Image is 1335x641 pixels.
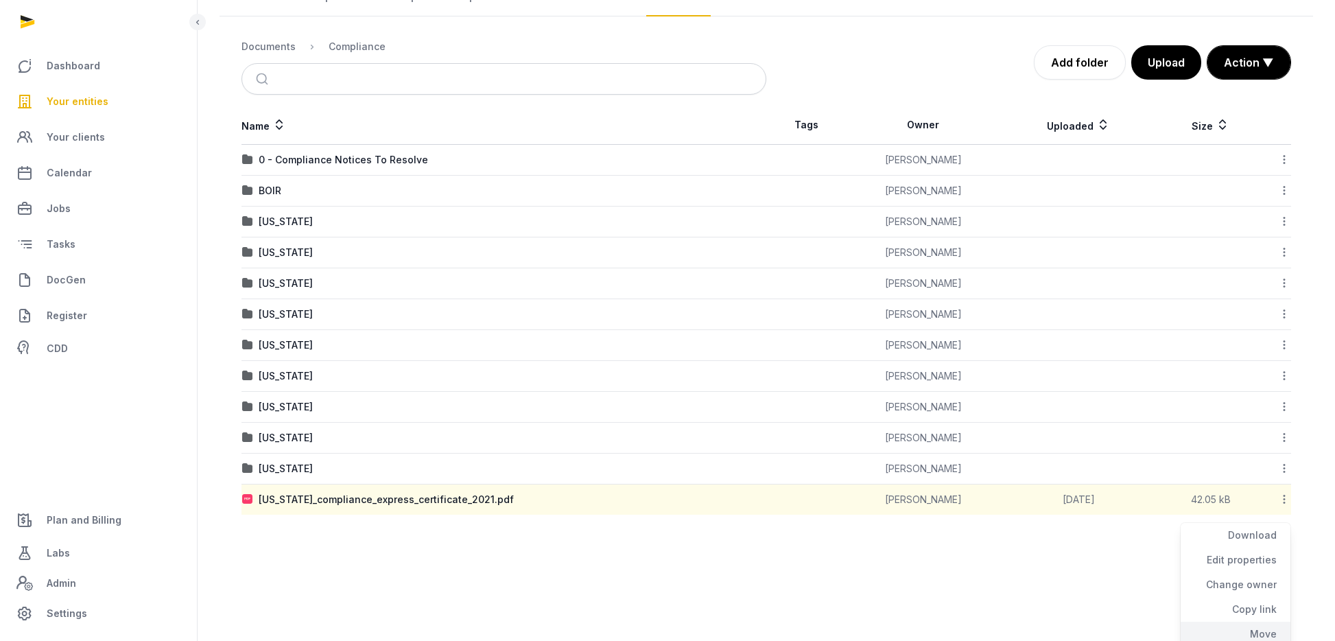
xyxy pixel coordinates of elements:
[11,192,186,225] a: Jobs
[1181,572,1290,597] div: Change owner
[47,272,86,288] span: DocGen
[47,93,108,110] span: Your entities
[259,400,313,414] div: [US_STATE]
[242,432,253,443] img: folder.svg
[259,431,313,445] div: [US_STATE]
[1063,493,1095,505] span: [DATE]
[846,207,1000,237] td: [PERSON_NAME]
[47,512,121,528] span: Plan and Billing
[1131,45,1201,80] button: Upload
[242,371,253,382] img: folder.svg
[11,597,186,630] a: Settings
[248,64,280,94] button: Submit
[1157,106,1264,145] th: Size
[259,215,313,229] div: [US_STATE]
[1207,46,1290,79] button: Action ▼
[47,575,76,592] span: Admin
[1181,523,1290,548] div: Download
[846,330,1000,361] td: [PERSON_NAME]
[242,494,253,505] img: pdf.svg
[259,153,428,167] div: 0 - Compliance Notices To Resolve
[47,129,105,145] span: Your clients
[47,58,100,74] span: Dashboard
[11,121,186,154] a: Your clients
[259,246,313,259] div: [US_STATE]
[1181,597,1290,622] div: Copy link
[47,200,71,217] span: Jobs
[259,307,313,321] div: [US_STATE]
[1157,485,1264,515] td: 42.05 kB
[241,30,766,63] nav: Breadcrumb
[241,106,766,145] th: Name
[242,401,253,412] img: folder.svg
[242,247,253,258] img: folder.svg
[846,392,1000,423] td: [PERSON_NAME]
[11,156,186,189] a: Calendar
[766,106,846,145] th: Tags
[329,40,386,54] div: Compliance
[242,340,253,351] img: folder.svg
[846,106,1000,145] th: Owner
[1000,106,1157,145] th: Uploaded
[47,307,87,324] span: Register
[259,338,313,352] div: [US_STATE]
[259,369,313,383] div: [US_STATE]
[259,462,313,476] div: [US_STATE]
[846,268,1000,299] td: [PERSON_NAME]
[242,309,253,320] img: folder.svg
[11,570,186,597] a: Admin
[11,264,186,296] a: DocGen
[846,361,1000,392] td: [PERSON_NAME]
[846,485,1000,515] td: [PERSON_NAME]
[47,236,75,253] span: Tasks
[242,278,253,289] img: folder.svg
[1181,548,1290,572] div: Edit properties
[47,340,68,357] span: CDD
[47,545,70,561] span: Labs
[259,184,281,198] div: BOIR
[11,504,186,537] a: Plan and Billing
[11,335,186,362] a: CDD
[242,185,253,196] img: folder.svg
[11,49,186,82] a: Dashboard
[242,463,253,474] img: folder.svg
[259,277,313,290] div: [US_STATE]
[241,40,296,54] div: Documents
[242,216,253,227] img: folder.svg
[11,537,186,570] a: Labs
[242,154,253,165] img: folder.svg
[846,454,1000,485] td: [PERSON_NAME]
[846,299,1000,330] td: [PERSON_NAME]
[846,176,1000,207] td: [PERSON_NAME]
[1034,45,1126,80] a: Add folder
[846,237,1000,268] td: [PERSON_NAME]
[846,423,1000,454] td: [PERSON_NAME]
[47,605,87,622] span: Settings
[11,299,186,332] a: Register
[259,493,514,506] div: [US_STATE]_compliance_express_certificate_2021.pdf
[11,85,186,118] a: Your entities
[47,165,92,181] span: Calendar
[11,228,186,261] a: Tasks
[846,145,1000,176] td: [PERSON_NAME]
